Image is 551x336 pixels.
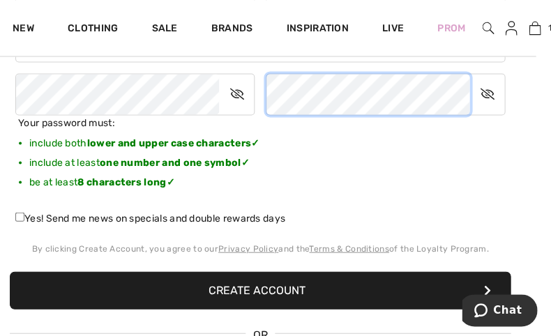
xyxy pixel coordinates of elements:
label: Yes! Send me news on specials and double rewards days [15,211,285,225]
button: Create Account [10,271,511,309]
a: Brands [211,22,253,37]
a: Clothing [68,22,118,37]
span: Your password must: [18,116,115,128]
a: 1 [529,20,541,36]
b: 8 characters long [77,176,166,188]
img: My Info [505,20,517,36]
img: search the website [482,20,494,36]
span: 1 [548,22,551,34]
span: ✓ [166,176,174,188]
img: My Bag [529,20,541,36]
iframe: Opens a widget where you can chat to one of our agents [462,294,537,329]
li: include at least [29,155,259,174]
span: ✓ [241,156,249,168]
a: Sale [151,22,177,37]
b: lower and upper case characters [87,137,251,148]
a: New [13,22,34,37]
div: By clicking Create Account, you agree to our and the of the Loyalty Program. [10,242,511,254]
a: Terms & Conditions [309,243,388,253]
input: Yes! Send me news on specials and double rewards days [15,212,24,221]
li: include both [29,135,259,155]
li: be at least [29,174,259,194]
span: Inspiration [286,22,348,37]
span: ✓ [251,137,259,148]
a: Privacy Policy [218,243,278,253]
b: one number and one symbol [100,156,241,168]
a: Prom [437,21,465,36]
a: Live [382,21,404,36]
a: Sign In [494,20,528,37]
